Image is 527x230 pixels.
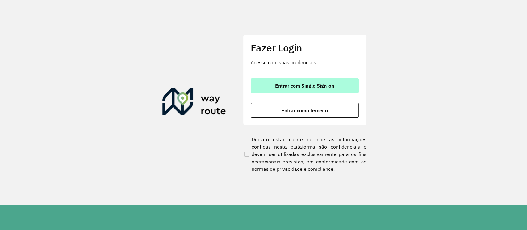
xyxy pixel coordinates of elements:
[251,103,359,118] button: button
[275,83,334,88] span: Entrar com Single Sign-on
[162,88,226,117] img: Roteirizador AmbevTech
[251,42,359,54] h2: Fazer Login
[251,78,359,93] button: button
[281,108,328,113] span: Entrar como terceiro
[251,59,359,66] p: Acesse com suas credenciais
[243,136,366,173] label: Declaro estar ciente de que as informações contidas nesta plataforma são confidenciais e devem se...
